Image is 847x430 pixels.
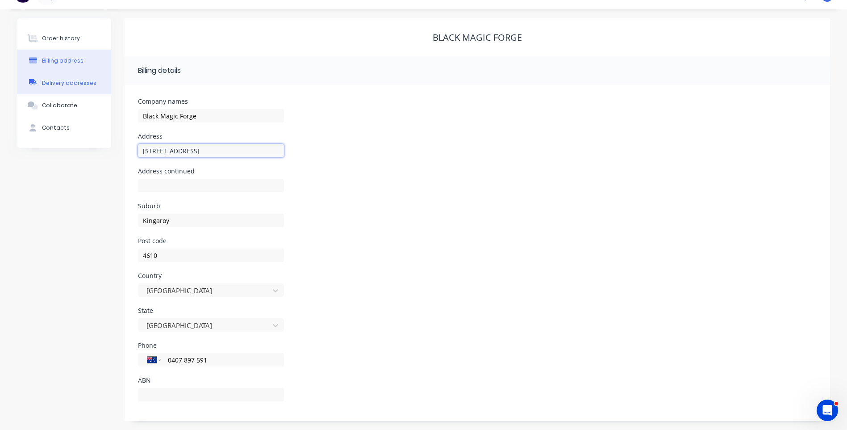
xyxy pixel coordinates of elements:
div: Address continued [138,168,284,174]
button: Collaborate [17,94,111,117]
div: Phone [138,342,284,349]
div: Black Magic Forge [433,32,522,43]
button: Delivery addresses [17,72,111,94]
div: Contacts [42,124,70,132]
div: Billing address [42,57,83,65]
button: Contacts [17,117,111,139]
iframe: Intercom live chat [817,400,838,421]
div: Company names [138,98,284,105]
div: Address [138,133,284,139]
div: Collaborate [42,101,77,110]
div: Country [138,273,284,279]
button: Billing address [17,50,111,72]
div: Post code [138,238,284,244]
div: ABN [138,377,284,384]
button: Order history [17,27,111,50]
div: Order history [42,34,80,42]
div: Suburb [138,203,284,209]
div: Delivery addresses [42,79,96,87]
div: State [138,308,284,314]
div: Billing details [138,65,181,76]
